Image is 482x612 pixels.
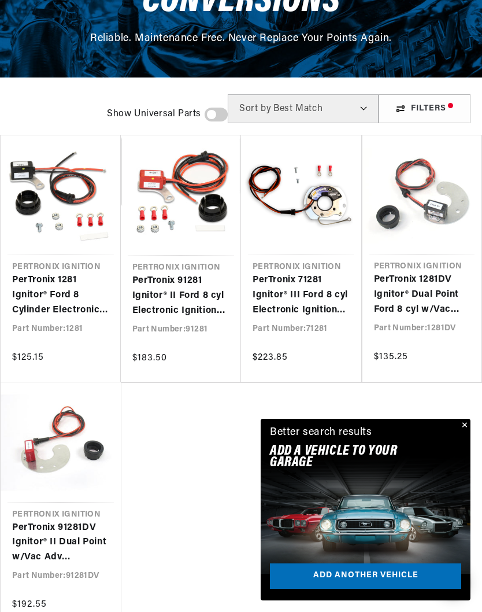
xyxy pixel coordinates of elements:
[107,107,201,122] span: Show Universal Parts
[239,104,271,113] span: Sort by
[228,94,379,123] select: Sort by
[253,273,350,318] a: PerTronix 71281 Ignitor® III Ford 8 cyl Electronic Ignition Conversion Kit
[270,425,372,441] div: Better search results
[270,445,432,469] h2: Add A VEHICLE to your garage
[270,563,461,589] a: Add another vehicle
[12,521,109,565] a: PerTronix 91281DV Ignitor® II Dual Point w/Vac Adv Electronic Ignition Conversion Kit
[374,272,470,317] a: PerTronix 1281DV Ignitor® Dual Point Ford 8 cyl w/Vac Adv Electronic Ignition Conversion Kit
[132,274,230,318] a: PerTronix 91281 Ignitor® II Ford 8 cyl Electronic Ignition Conversion Kit
[90,34,392,44] span: Reliable. Maintenance Free. Never Replace Your Points Again.
[457,419,470,433] button: Close
[12,273,109,318] a: PerTronix 1281 Ignitor® Ford 8 Cylinder Electronic Ignition Conversion Kit
[379,94,470,123] div: Filters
